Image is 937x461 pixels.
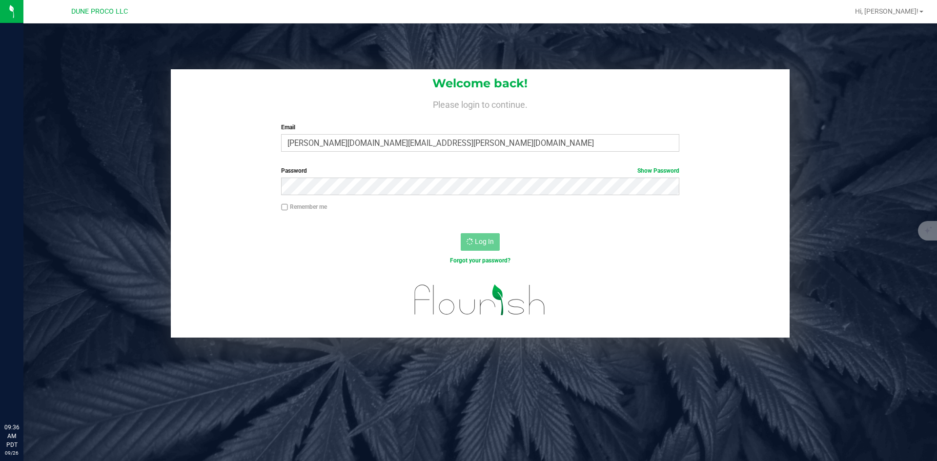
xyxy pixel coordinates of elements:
a: Show Password [637,167,679,174]
img: flourish_logo.svg [403,275,557,325]
span: Log In [475,238,494,245]
span: DUNE PROCO LLC [71,7,128,16]
span: Password [281,167,307,174]
h4: Please login to continue. [171,98,790,109]
a: Forgot your password? [450,257,510,264]
p: 09:36 AM PDT [4,423,19,449]
span: Hi, [PERSON_NAME]! [855,7,918,15]
label: Email [281,123,679,132]
label: Remember me [281,202,327,211]
button: Log In [461,233,500,251]
h1: Welcome back! [171,77,790,90]
p: 09/26 [4,449,19,457]
input: Remember me [281,204,288,211]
